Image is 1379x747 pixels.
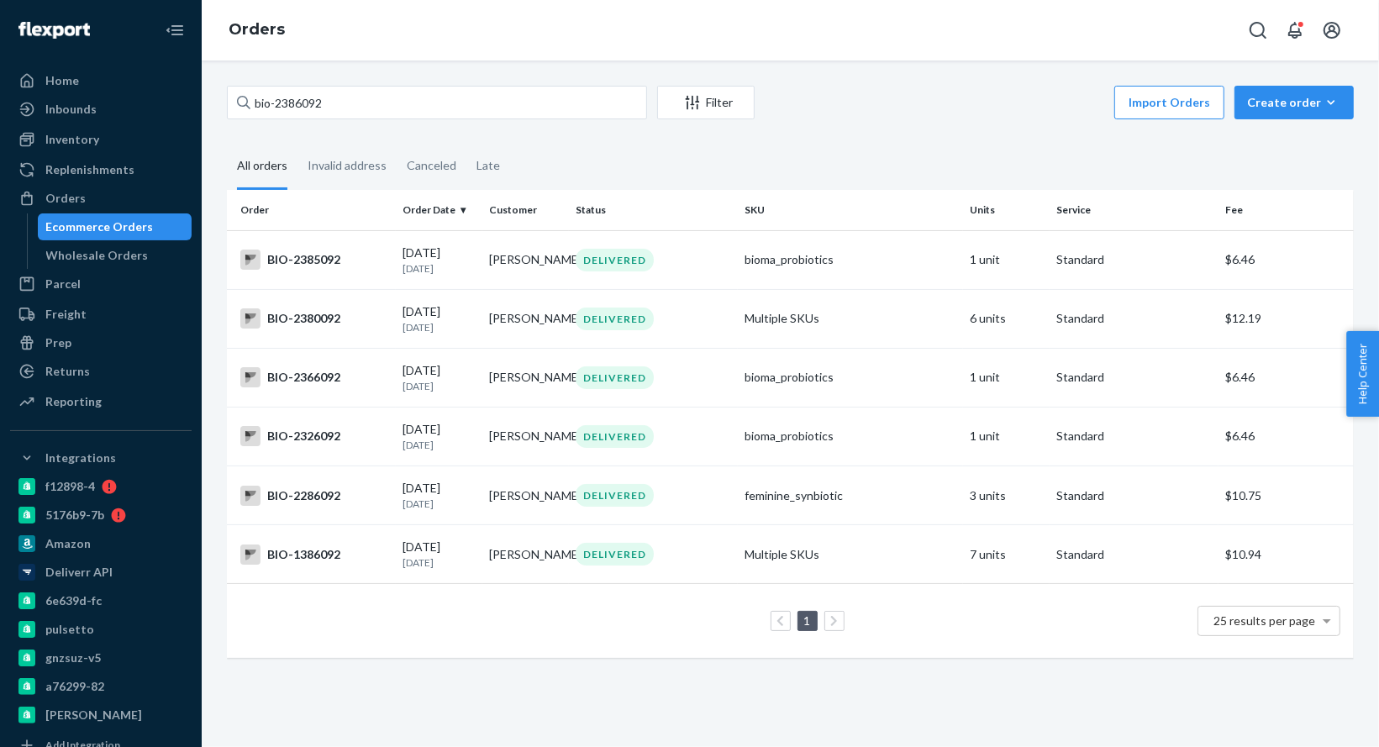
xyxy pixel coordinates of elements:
div: f12898-4 [45,478,95,495]
a: Amazon [10,530,192,557]
div: Orders [45,190,86,207]
div: Inbounds [45,101,97,118]
td: [PERSON_NAME] [482,466,569,525]
a: 6e639d-fc [10,587,192,614]
th: Service [1050,190,1218,230]
td: [PERSON_NAME] [482,348,569,407]
p: Standard [1056,251,1212,268]
div: Inventory [45,131,99,148]
a: Orders [10,185,192,212]
div: DELIVERED [576,484,654,507]
button: Open notifications [1278,13,1312,47]
div: a76299-82 [45,678,104,695]
div: Amazon [45,535,91,552]
div: Prep [45,334,71,351]
a: Returns [10,358,192,385]
td: 1 unit [963,348,1050,407]
a: Reporting [10,388,192,415]
p: Standard [1056,310,1212,327]
td: 1 unit [963,407,1050,466]
div: BIO-2366092 [240,367,389,387]
div: BIO-2286092 [240,486,389,506]
button: Help Center [1346,331,1379,417]
div: Late [476,144,500,187]
a: Wholesale Orders [38,242,192,269]
div: Replenishments [45,161,134,178]
p: Standard [1056,369,1212,386]
div: bioma_probiotics [745,369,956,386]
a: Prep [10,329,192,356]
a: Inbounds [10,96,192,123]
div: Integrations [45,450,116,466]
div: 5176b9-7b [45,507,104,523]
p: [DATE] [403,320,476,334]
a: Orders [229,20,285,39]
a: gnzsuz-v5 [10,644,192,671]
button: Integrations [10,445,192,471]
div: [DATE] [403,421,476,452]
th: Fee [1218,190,1354,230]
th: Order [227,190,396,230]
button: Open Search Box [1241,13,1275,47]
td: Multiple SKUs [738,289,963,348]
div: bioma_probiotics [745,428,956,445]
button: Import Orders [1114,86,1224,119]
td: $6.46 [1218,407,1354,466]
p: Standard [1056,487,1212,504]
div: Home [45,72,79,89]
a: 5176b9-7b [10,502,192,529]
th: Units [963,190,1050,230]
td: 3 units [963,466,1050,525]
div: Freight [45,306,87,323]
td: [PERSON_NAME] [482,525,569,584]
div: Reporting [45,393,102,410]
td: 7 units [963,525,1050,584]
div: DELIVERED [576,425,654,448]
a: Inventory [10,126,192,153]
p: [DATE] [403,379,476,393]
td: 6 units [963,289,1050,348]
td: $12.19 [1218,289,1354,348]
div: gnzsuz-v5 [45,650,101,666]
th: Status [569,190,738,230]
input: Search orders [227,86,647,119]
div: [PERSON_NAME] [45,707,142,723]
div: [DATE] [403,480,476,511]
td: Multiple SKUs [738,525,963,584]
p: [DATE] [403,438,476,452]
div: 6e639d-fc [45,592,102,609]
div: Ecommerce Orders [46,218,154,235]
div: DELIVERED [576,249,654,271]
a: Page 1 is your current page [801,613,814,628]
td: $6.46 [1218,230,1354,289]
div: [DATE] [403,362,476,393]
button: Close Navigation [158,13,192,47]
div: [DATE] [403,245,476,276]
div: bioma_probiotics [745,251,956,268]
td: [PERSON_NAME] [482,407,569,466]
div: [DATE] [403,539,476,570]
a: f12898-4 [10,473,192,500]
a: Ecommerce Orders [38,213,192,240]
div: BIO-2380092 [240,308,389,329]
button: Filter [657,86,755,119]
div: BIO-1386092 [240,544,389,565]
div: Returns [45,363,90,380]
td: [PERSON_NAME] [482,289,569,348]
div: Parcel [45,276,81,292]
p: [DATE] [403,261,476,276]
th: SKU [738,190,963,230]
td: 1 unit [963,230,1050,289]
div: Invalid address [308,144,387,187]
a: Freight [10,301,192,328]
div: Customer [489,203,562,217]
div: Create order [1247,94,1341,111]
div: Wholesale Orders [46,247,149,264]
div: BIO-2385092 [240,250,389,270]
p: Standard [1056,546,1212,563]
ol: breadcrumbs [215,6,298,55]
p: Standard [1056,428,1212,445]
a: Replenishments [10,156,192,183]
th: Order Date [396,190,482,230]
div: All orders [237,144,287,190]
